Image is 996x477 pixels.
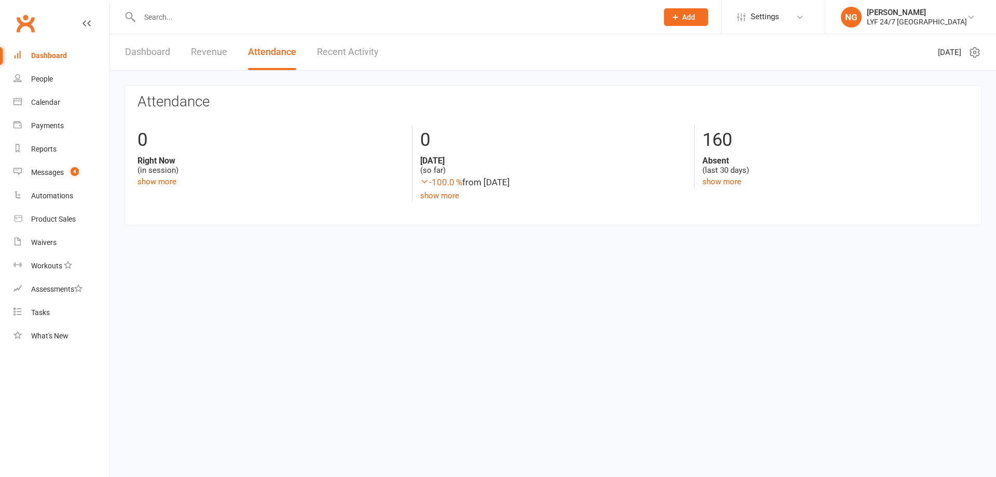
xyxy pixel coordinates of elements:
a: Payments [13,114,109,138]
div: Workouts [31,262,62,270]
div: (in session) [137,156,404,175]
a: Calendar [13,91,109,114]
span: 4 [71,167,79,176]
div: Payments [31,121,64,130]
a: Attendance [248,34,296,70]
button: Add [664,8,708,26]
div: Product Sales [31,215,76,223]
a: Assessments [13,278,109,301]
strong: Absent [702,156,969,166]
a: show more [137,177,176,186]
a: Automations [13,184,109,208]
a: Dashboard [13,44,109,67]
strong: Right Now [137,156,404,166]
div: Assessments [31,285,82,293]
a: show more [702,177,741,186]
span: [DATE] [938,46,961,59]
div: People [31,75,53,83]
a: Waivers [13,231,109,254]
a: Messages 4 [13,161,109,184]
div: Reports [31,145,57,153]
div: Dashboard [31,51,67,60]
div: [PERSON_NAME] [867,8,967,17]
div: from [DATE] [420,175,686,189]
div: Calendar [31,98,60,106]
div: Waivers [31,238,57,247]
div: Automations [31,192,73,200]
a: Clubworx [12,10,38,36]
input: Search... [136,10,651,24]
span: Settings [751,5,779,29]
div: 0 [420,125,686,156]
a: People [13,67,109,91]
div: Messages [31,168,64,176]
a: Recent Activity [317,34,379,70]
h3: Attendance [137,94,969,110]
a: What's New [13,324,109,348]
div: Tasks [31,308,50,317]
span: Add [682,13,695,21]
div: NG [841,7,862,28]
div: (last 30 days) [702,156,969,175]
div: 160 [702,125,969,156]
strong: [DATE] [420,156,686,166]
span: -100.0 % [420,177,462,187]
div: What's New [31,332,68,340]
a: Revenue [191,34,227,70]
a: Tasks [13,301,109,324]
div: 0 [137,125,404,156]
a: Reports [13,138,109,161]
a: Product Sales [13,208,109,231]
div: (so far) [420,156,686,175]
a: Workouts [13,254,109,278]
a: show more [420,191,459,200]
div: LYF 24/7 [GEOGRAPHIC_DATA] [867,17,967,26]
a: Dashboard [125,34,170,70]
